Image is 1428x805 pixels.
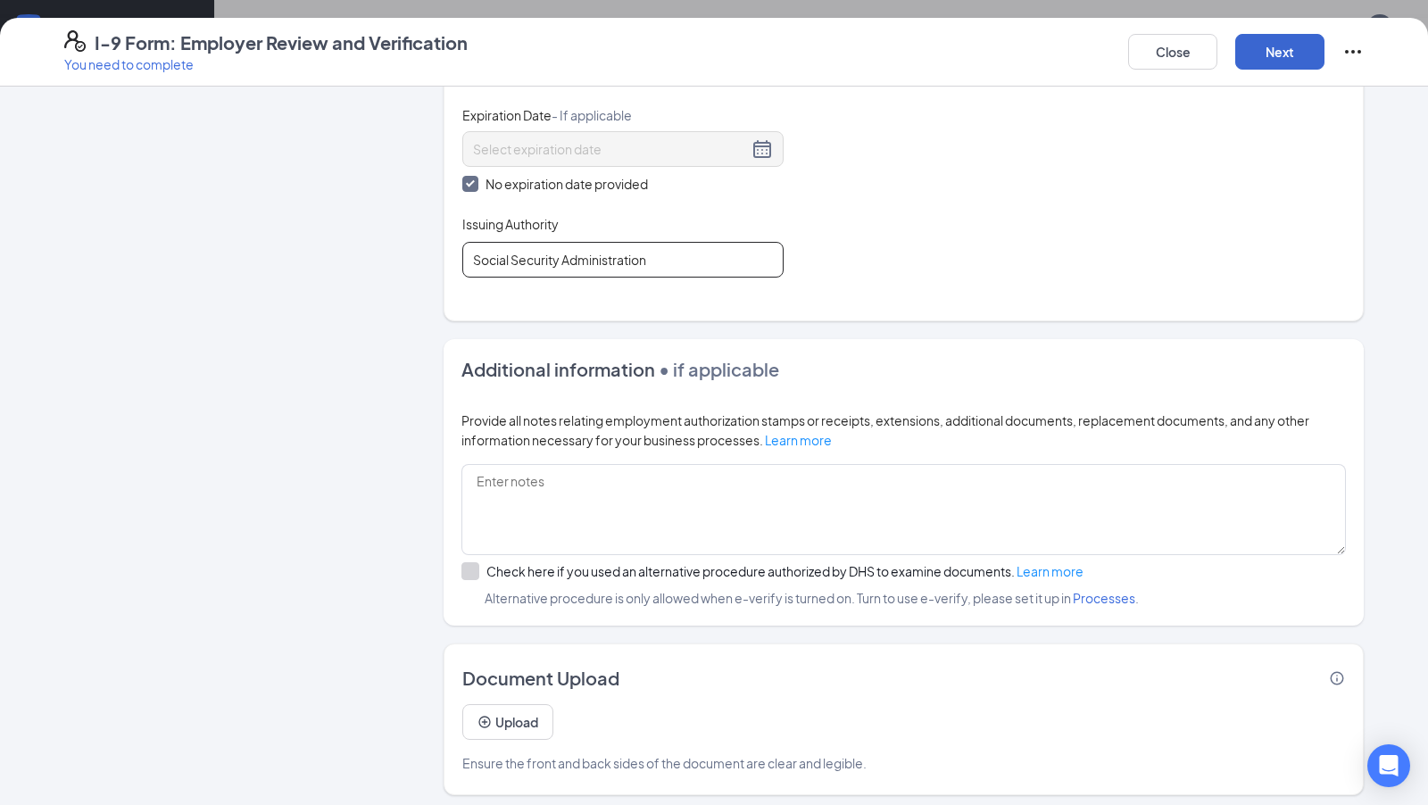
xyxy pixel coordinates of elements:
[461,588,1346,608] span: Alternative procedure is only allowed when e-verify is turned on. Turn to use e-verify, please se...
[64,55,468,73] p: You need to complete
[1017,563,1083,579] a: Learn more
[477,715,492,729] svg: PlusCircle
[64,30,86,52] svg: FormI9EVerifyIcon
[1235,34,1324,70] button: Next
[461,412,1309,448] span: Provide all notes relating employment authorization stamps or receipts, extensions, additional do...
[1128,34,1217,70] button: Close
[461,358,655,380] span: Additional information
[765,432,832,448] a: Learn more
[552,107,632,123] span: - If applicable
[655,358,779,380] span: • if applicable
[462,753,867,773] span: Ensure the front and back sides of the document are clear and legible.
[1073,590,1135,606] a: Processes
[486,562,1083,580] div: Check here if you used an alternative procedure authorized by DHS to examine documents.
[95,30,468,55] h4: I-9 Form: Employer Review and Verification
[478,174,655,194] span: No expiration date provided
[1329,670,1345,686] svg: Info
[1342,41,1364,62] svg: Ellipses
[462,704,553,740] button: UploadPlusCircle
[462,666,619,691] span: Document Upload
[462,106,632,124] span: Expiration Date
[1367,744,1410,787] div: Open Intercom Messenger
[473,139,748,159] input: Select expiration date
[462,215,559,233] span: Issuing Authority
